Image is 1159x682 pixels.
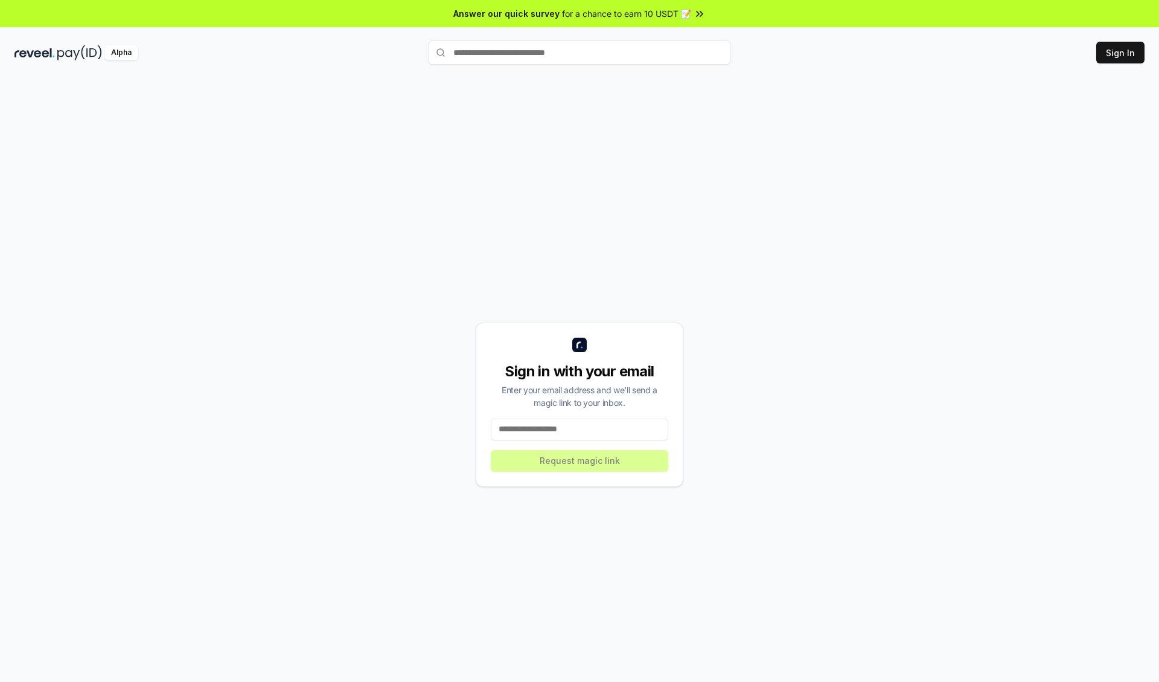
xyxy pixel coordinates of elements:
div: Alpha [104,45,138,60]
img: reveel_dark [14,45,55,60]
div: Sign in with your email [491,362,668,381]
div: Enter your email address and we’ll send a magic link to your inbox. [491,384,668,409]
img: pay_id [57,45,102,60]
img: logo_small [572,338,587,352]
span: Answer our quick survey [453,7,560,20]
span: for a chance to earn 10 USDT 📝 [562,7,691,20]
button: Sign In [1096,42,1145,63]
